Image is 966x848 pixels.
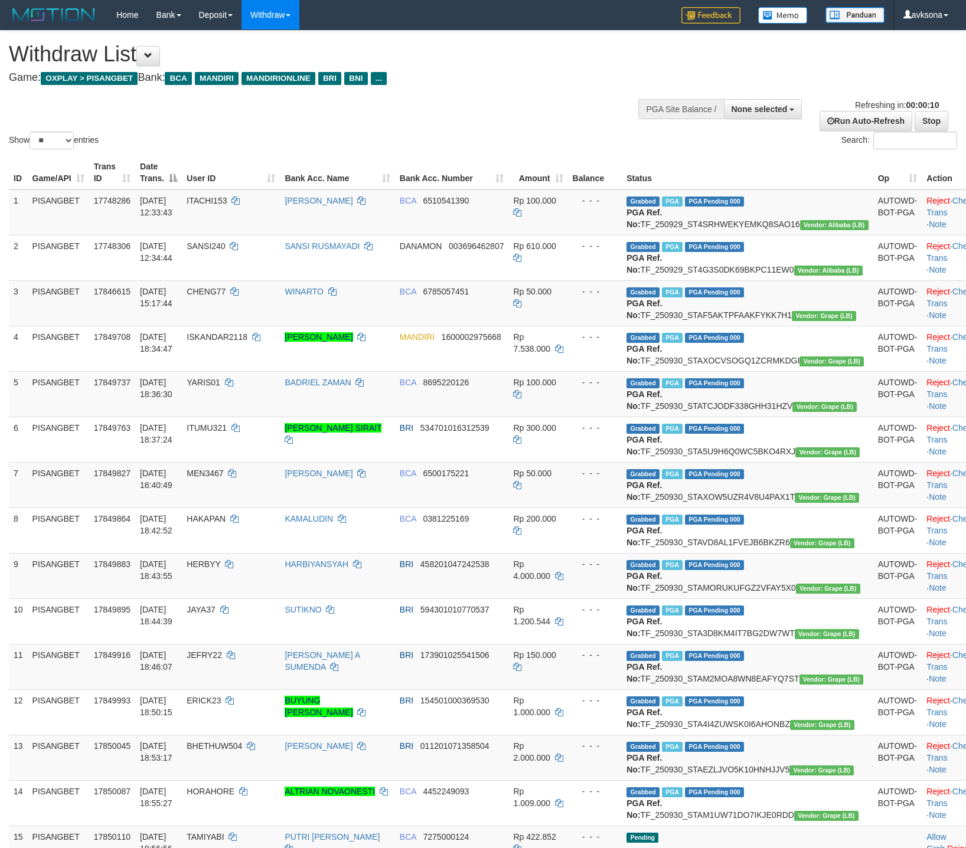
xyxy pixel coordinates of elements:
[622,508,873,553] td: TF_250930_STAVD8AL1FVEJB6BKZR6
[758,7,808,24] img: Button%20Memo.svg
[790,720,854,730] span: Vendor URL: https://dashboard.q2checkout.com/secure
[622,235,873,280] td: TF_250929_ST4G3S0DK69BKPC11EW0
[140,332,172,353] span: [DATE] 18:34:47
[873,326,922,371] td: AUTOWD-BOT-PGA
[626,242,660,252] span: Grabbed
[285,650,360,672] a: [PERSON_NAME] A SUMENDA
[573,604,618,615] div: - - -
[187,332,247,342] span: ISKANDAR2118
[187,196,227,205] span: ITACHI153
[626,287,660,297] span: Grabbed
[285,787,375,796] a: ALTRIAN NOVAONESTI
[626,651,660,661] span: Grabbed
[638,99,723,119] div: PGA Site Balance /
[685,605,744,615] span: PGA Pending
[400,650,413,660] span: BRI
[794,266,863,276] span: Vendor URL: https://dashboard.q2checkout.com/secure
[513,332,550,353] span: Rp 7.538.000
[513,559,550,581] span: Rp 4.000.000
[395,156,509,189] th: Bank Acc. Number: activate to sort column ascending
[513,241,556,251] span: Rp 610.000
[622,689,873,735] td: TF_250930_STA4I4ZUWSK0I6AHONBZ
[929,583,947,592] a: Note
[285,605,321,614] a: SUTIKNO
[662,378,683,388] span: Marked by avksona
[195,72,239,85] span: MANDIRI
[929,538,947,547] a: Note
[400,605,413,614] span: BRI
[135,156,182,189] th: Date Trans.: activate to sort column descending
[9,42,632,66] h1: Withdraw List
[9,371,28,417] td: 5
[685,651,744,661] span: PGA Pending
[9,189,28,235] td: 1
[929,220,947,229] a: Note
[280,156,394,189] th: Bank Acc. Name: activate to sort column ascending
[926,787,950,796] a: Reject
[929,719,947,729] a: Note
[513,423,556,433] span: Rp 300.000
[732,104,788,114] span: None selected
[662,424,683,434] span: Marked by avksona
[187,605,216,614] span: JAYA37
[9,156,28,189] th: ID
[442,332,501,342] span: Copy 1600002975668 to clipboard
[626,424,660,434] span: Grabbed
[182,156,280,189] th: User ID: activate to sort column ascending
[94,605,130,614] span: 17849895
[622,598,873,644] td: TF_250930_STA3D8KM4IT7BG2DW7WT
[140,287,172,308] span: [DATE] 15:17:44
[626,696,660,706] span: Grabbed
[929,628,947,638] a: Note
[423,196,469,205] span: Copy 6510541390 to clipboard
[799,356,864,366] span: Vendor URL: https://dashboard.q2checkout.com/secure
[28,508,89,553] td: PISANGBET
[28,156,89,189] th: Game/API: activate to sort column ascending
[573,649,618,661] div: - - -
[285,423,381,433] a: [PERSON_NAME] SIRAIT
[929,765,947,774] a: Note
[929,310,947,320] a: Note
[622,371,873,417] td: TF_250930_STATCJODF338GHH31HZV
[685,287,744,297] span: PGA Pending
[929,356,947,365] a: Note
[626,605,660,615] span: Grabbed
[685,696,744,706] span: PGA Pending
[795,447,860,457] span: Vendor URL: https://dashboard.q2checkout.com/secure
[873,132,957,149] input: Search:
[626,480,662,502] b: PGA Ref. No:
[28,462,89,508] td: PISANGBET
[400,514,416,523] span: BCA
[420,423,489,433] span: Copy 534701016312539 to clipboard
[622,462,873,508] td: TF_250930_STAXOW5UZR4V8U4PAX1T
[573,195,618,207] div: - - -
[423,378,469,387] span: Copy 8695220126 to clipboard
[187,650,222,660] span: JEFRY22
[140,696,172,717] span: [DATE] 18:50:15
[140,469,172,490] span: [DATE] 18:40:49
[662,197,683,207] span: Marked by avksona
[929,810,947,820] a: Note
[420,559,489,569] span: Copy 458201047242538 to clipboard
[285,287,324,296] a: WINARTO
[681,7,740,24] img: Feedback.jpg
[89,156,135,189] th: Trans ID: activate to sort column ascending
[820,111,912,131] a: Run Auto-Refresh
[926,605,950,614] a: Reject
[285,378,351,387] a: BADRIEL ZAMAN
[926,332,950,342] a: Reject
[573,240,618,252] div: - - -
[685,560,744,570] span: PGA Pending
[926,741,950,751] a: Reject
[662,287,683,297] span: Marked by avksona
[140,514,172,535] span: [DATE] 18:42:52
[792,311,856,321] span: Vendor URL: https://dashboard.q2checkout.com/secure
[873,189,922,235] td: AUTOWD-BOT-PGA
[685,424,744,434] span: PGA Pending
[685,515,744,525] span: PGA Pending
[420,605,489,614] span: Copy 594301010770537 to clipboard
[9,462,28,508] td: 7
[94,514,130,523] span: 17849864
[873,417,922,462] td: AUTOWD-BOT-PGA
[685,378,744,388] span: PGA Pending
